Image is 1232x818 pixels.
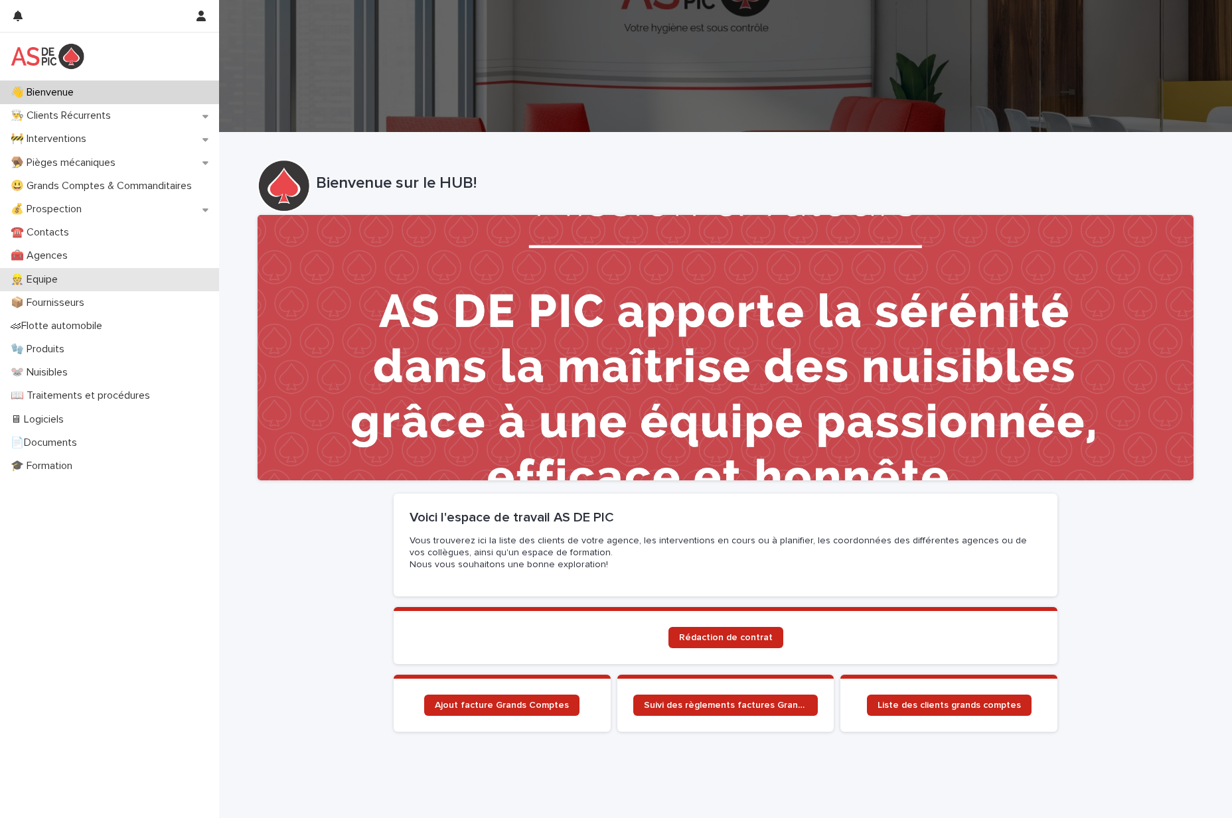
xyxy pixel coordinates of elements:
[5,413,74,426] p: 🖥 Logiciels
[668,627,783,648] a: Rédaction de contrat
[5,273,68,286] p: 👷 Equipe
[5,389,161,402] p: 📖 Traitements et procédures
[5,226,80,239] p: ☎️ Contacts
[5,180,202,192] p: 😃 Grands Comptes & Commanditaires
[410,535,1041,571] p: Vous trouverez ici la liste des clients de votre agence, les interventions en cours ou à planifie...
[5,86,84,99] p: 👋 Bienvenue
[5,343,75,356] p: 🧤 Produits
[867,695,1032,716] a: Liste des clients grands comptes
[5,203,92,216] p: 💰 Prospection
[5,320,113,332] p: 🏎Flotte automobile
[435,701,569,710] span: Ajout facture Grands Comptes
[5,297,95,309] p: 📦 Fournisseurs
[679,633,773,642] span: Rédaction de contrat
[5,109,121,122] p: 👨‍🍳 Clients Récurrents
[5,366,78,379] p: 🐭 Nuisibles
[5,249,78,262] p: 🧰 Agences
[316,174,1189,193] p: Bienvenue sur le HUB!
[410,510,1041,525] h2: Voici l'espace de travail AS DE PIC
[5,460,83,472] p: 🎓 Formation
[878,701,1021,710] span: Liste des clients grands comptes
[11,43,84,70] img: yKcqic14S0S6KrLdrqO6
[5,157,126,169] p: 🪤 Pièges mécaniques
[424,695,579,716] a: Ajout facture Grands Comptes
[5,437,88,449] p: 📄Documents
[5,133,97,145] p: 🚧 Interventions
[633,695,818,716] a: Suivi des règlements factures Grands Comptes
[644,701,808,710] span: Suivi des règlements factures Grands Comptes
